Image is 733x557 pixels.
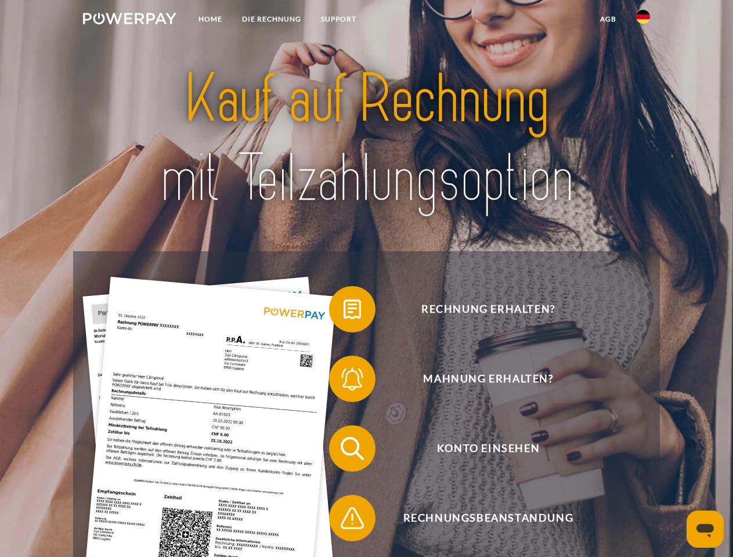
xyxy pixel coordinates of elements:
span: Konto einsehen [346,425,630,472]
a: Home [189,9,232,30]
span: Rechnung erhalten? [346,286,630,332]
img: qb_search.svg [338,434,367,463]
img: qb_bell.svg [338,364,367,393]
img: de [636,10,650,24]
button: Rechnungsbeanstandung [329,495,631,541]
button: Mahnung erhalten? [329,356,631,402]
span: Mahnung erhalten? [346,356,630,402]
span: Rechnungsbeanstandung [346,495,630,541]
iframe: Schaltfläche zum Öffnen des Messaging-Fensters [687,511,724,548]
a: SUPPORT [311,9,366,30]
a: DIE RECHNUNG [232,9,311,30]
a: agb [590,9,626,30]
button: Konto einsehen [329,425,631,472]
button: Rechnung erhalten? [329,286,631,332]
img: title-powerpay_de.svg [111,56,622,222]
img: qb_bill.svg [338,295,367,324]
img: logo-powerpay-white.svg [83,13,176,24]
img: qb_warning.svg [338,504,367,533]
